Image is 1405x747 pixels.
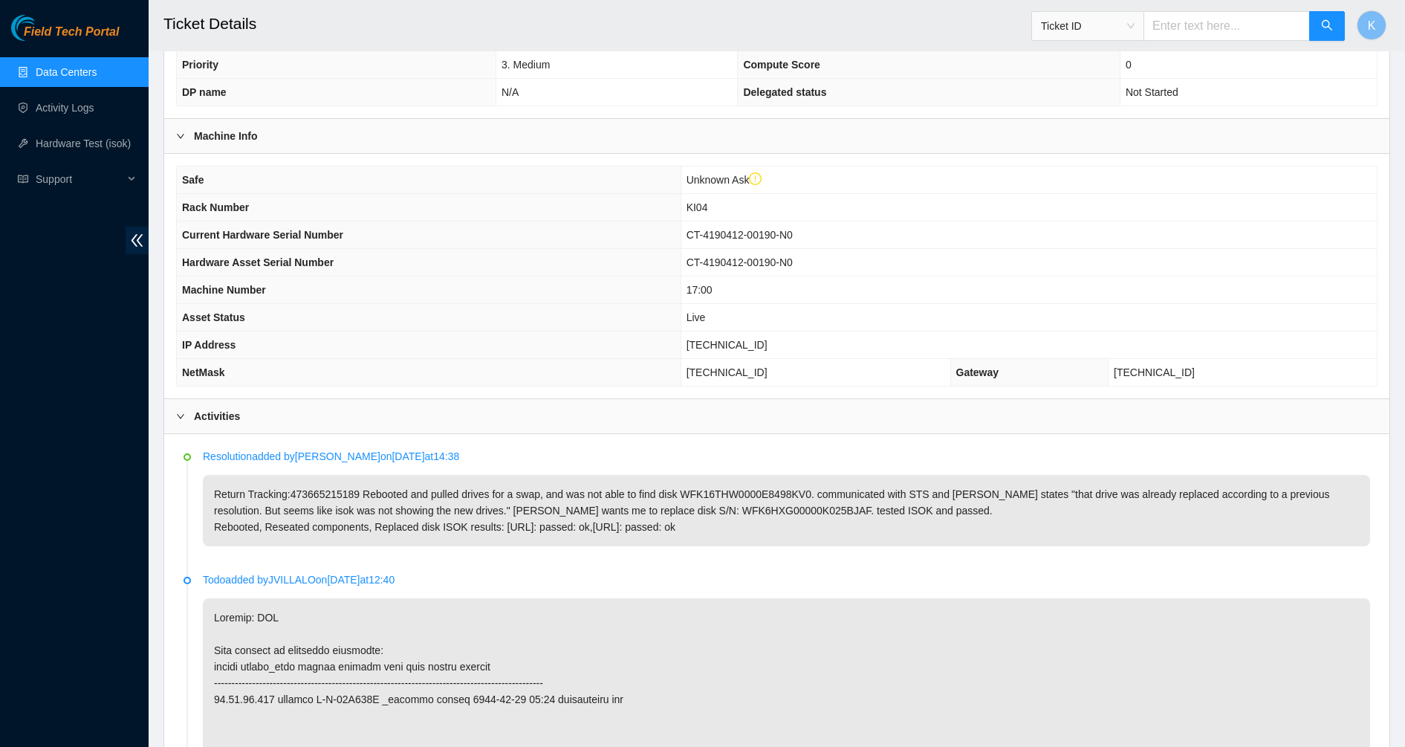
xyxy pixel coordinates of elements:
[36,66,97,78] a: Data Centers
[687,284,713,296] span: 17:00
[1321,19,1333,33] span: search
[18,174,28,184] span: read
[176,412,185,421] span: right
[1126,86,1178,98] span: Not Started
[956,366,999,378] span: Gateway
[182,59,218,71] span: Priority
[182,86,227,98] span: DP name
[24,25,119,39] span: Field Tech Portal
[203,572,1370,588] p: Todo added by JVILLALO on [DATE] at 12:40
[164,399,1389,433] div: Activities
[36,164,123,194] span: Support
[182,311,245,323] span: Asset Status
[1126,59,1132,71] span: 0
[36,102,94,114] a: Activity Logs
[502,59,550,71] span: 3. Medium
[126,227,149,254] span: double-left
[11,27,119,46] a: Akamai TechnologiesField Tech Portal
[203,475,1370,546] p: Return Tracking:473665215189 Rebooted and pulled drives for a swap, and was not able to find disk...
[749,172,762,186] span: exclamation-circle
[36,138,131,149] a: Hardware Test (isok)
[687,311,706,323] span: Live
[176,132,185,140] span: right
[164,119,1389,153] div: Machine Info
[182,229,343,241] span: Current Hardware Serial Number
[1357,10,1386,40] button: K
[1041,15,1135,37] span: Ticket ID
[687,339,768,351] span: [TECHNICAL_ID]
[1309,11,1345,41] button: search
[194,408,240,424] b: Activities
[203,448,1370,465] p: Resolution added by [PERSON_NAME] on [DATE] at 14:38
[687,229,793,241] span: CT-4190412-00190-N0
[743,59,820,71] span: Compute Score
[687,201,708,213] span: KI04
[1143,11,1310,41] input: Enter text here...
[687,366,768,378] span: [TECHNICAL_ID]
[182,174,204,186] span: Safe
[11,15,75,41] img: Akamai Technologies
[687,174,762,186] span: Unknown Ask
[1114,366,1195,378] span: [TECHNICAL_ID]
[182,256,334,268] span: Hardware Asset Serial Number
[182,339,236,351] span: IP Address
[502,86,519,98] span: N/A
[194,128,258,144] b: Machine Info
[687,256,793,268] span: CT-4190412-00190-N0
[182,366,225,378] span: NetMask
[182,284,266,296] span: Machine Number
[743,86,826,98] span: Delegated status
[1368,16,1376,35] span: K
[182,201,249,213] span: Rack Number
